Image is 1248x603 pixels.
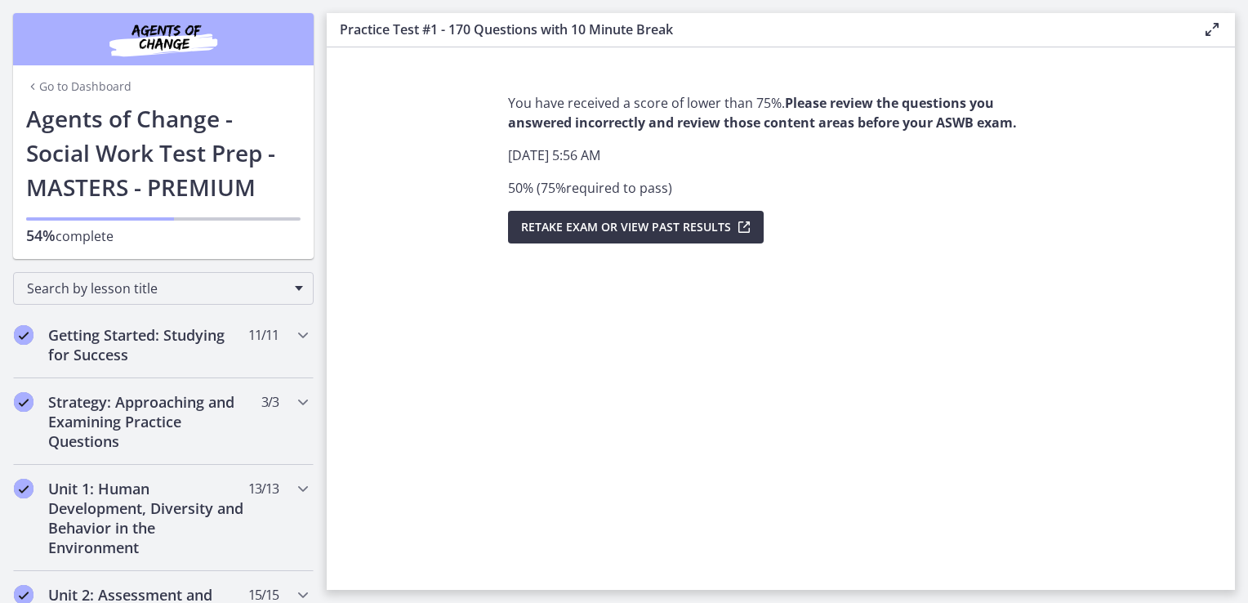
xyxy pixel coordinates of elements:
i: Completed [14,325,33,345]
h3: Practice Test #1 - 170 Questions with 10 Minute Break [340,20,1176,39]
p: complete [26,226,301,246]
span: 54% [26,226,56,245]
h2: Unit 1: Human Development, Diversity and Behavior in the Environment [48,479,247,557]
span: 13 / 13 [248,479,279,498]
i: Completed [14,479,33,498]
span: Search by lesson title [27,279,287,297]
span: 3 / 3 [261,392,279,412]
span: 11 / 11 [248,325,279,345]
h2: Getting Started: Studying for Success [48,325,247,364]
img: Agents of Change Social Work Test Prep [65,20,261,59]
button: Retake Exam OR View Past Results [508,211,764,243]
h1: Agents of Change - Social Work Test Prep - MASTERS - PREMIUM [26,101,301,204]
h2: Strategy: Approaching and Examining Practice Questions [48,392,247,451]
span: [DATE] 5:56 AM [508,146,600,164]
span: 50 % ( 75 % required to pass ) [508,179,672,197]
a: Go to Dashboard [26,78,131,95]
div: Search by lesson title [13,272,314,305]
i: Completed [14,392,33,412]
span: Retake Exam OR View Past Results [521,217,731,237]
p: You have received a score of lower than 75%. [508,93,1054,132]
